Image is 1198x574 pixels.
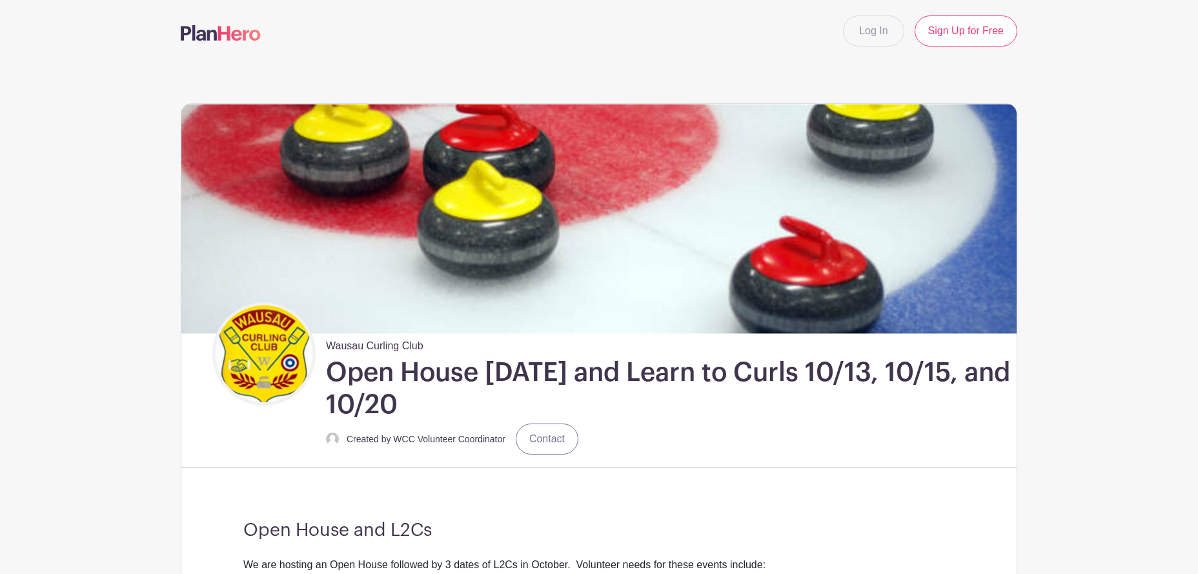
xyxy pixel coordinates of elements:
a: Sign Up for Free [915,15,1017,46]
small: Created by WCC Volunteer Coordinator [347,434,505,444]
a: Contact [516,424,578,455]
a: Log In [843,15,904,46]
img: default-ce2991bfa6775e67f084385cd625a349d9dcbb7a52a09fb2fda1e96e2d18dcdb.png [326,433,339,446]
h3: Open House and L2Cs [243,520,955,542]
img: logo-507f7623f17ff9eddc593b1ce0a138ce2505c220e1c5a4e2b4648c50719b7d32.svg [181,25,261,41]
span: Wausau Curling Club [326,333,423,354]
h1: Open House [DATE] and Learn to Curls 10/13, 10/15, and 10/20 [326,356,1011,421]
img: WCC%20logo.png [216,305,312,402]
img: curling%20house%20with%20rocks.jpg [181,104,1017,333]
div: We are hosting an Open House followed by 3 dates of L2Cs in October. Volunteer needs for these ev... [243,557,955,573]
